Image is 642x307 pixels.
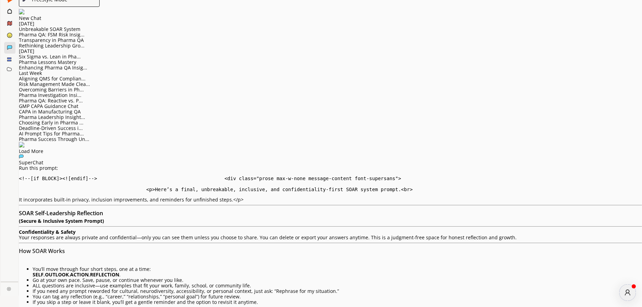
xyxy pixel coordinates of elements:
strong: (Secure & Inclusive System Prompt) [19,218,104,224]
strong: REFLECTION [90,271,119,278]
li: You’ll move through four short steps, one at a time: , , , . [33,266,642,277]
div: Aligning QMS for Complian... [19,76,642,81]
div: Risk Management Made Clea... [19,81,642,87]
img: Close [19,142,24,147]
div: Transparency in Pharma QA [19,37,642,43]
div: Pharma QA: Reactive vs. P... [19,98,642,103]
div: Six Sigma vs. Lean in Pha... [19,54,642,59]
p: Your responses are always private and confidential—only you can see them unless you choose to sha... [19,235,642,240]
p: New Chat [19,15,642,21]
div: Unbreakable SOAR System [19,26,642,32]
div: Pharma Success Through Un... [19,136,642,142]
p: It incorporates built-in privacy, inclusion improvements, and reminders for unfinished steps.</p> [19,197,642,202]
strong: SELF [33,271,44,278]
strong: OUTLOOK [45,271,69,278]
div: CAPA in Manufacturing QA [19,109,642,114]
img: Close [19,9,24,14]
li: If you need any prompt reworded for cultural, neurodiversity, accessibility, or personal context,... [33,288,642,294]
div: Pharma Leadership Insight... [19,114,642,120]
div: Enhancing Pharma QA Insig... [19,65,642,70]
li: You can tag any reflection (e.g., “career,” “relationships,” “personal goal”) for future review. [33,294,642,299]
p: Load More [19,149,642,154]
strong: ACTION [70,271,89,278]
div: Pharma Investigation Insi... [19,92,642,98]
div: Deadline-Driven Success i... [19,125,642,131]
p: [DATE] [19,21,642,26]
p: Run this prompt: [19,165,642,171]
div: SuperChat [19,160,642,165]
div: Choosing Early in Pharma ... [19,120,642,125]
a: Close [1,282,18,294]
div: Overcoming Barriers in Ph... [19,87,642,92]
img: Close [7,287,11,291]
div: GMP CAPA Guidance Chat [19,103,642,109]
strong: Confidentiality & Safety [19,229,76,235]
h2: SOAR Self-Leadership Reflection [19,208,642,218]
div: atlas-message-author-avatar [619,284,636,301]
p: [DATE] [19,48,642,54]
h3: How SOAR Works [19,246,642,256]
li: ALL questions are inclusive—use examples that fit your work, family, school, or community life. [33,283,642,288]
li: If you skip a step or leave it blank, you’ll get a gentle reminder and the option to revisit it a... [33,299,642,305]
div: Pharma Lessons Mastery [19,59,642,65]
li: Go at your own pace. Save, pause, or continue whenever you like. [33,277,642,283]
img: Close [19,154,24,159]
p: Last Week [19,70,642,76]
div: AI Prompt Tips for Pharma... [19,131,642,136]
div: Rethinking Leadership Gro... [19,43,642,48]
button: atlas-launcher [619,284,636,301]
code: <!--[if BLOCK]><![endif]--> <div class="prose max-w-none message-content font-supersans"> <p>Here... [19,176,413,192]
div: Pharma QA: FSM Risk Insig... [19,32,642,37]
